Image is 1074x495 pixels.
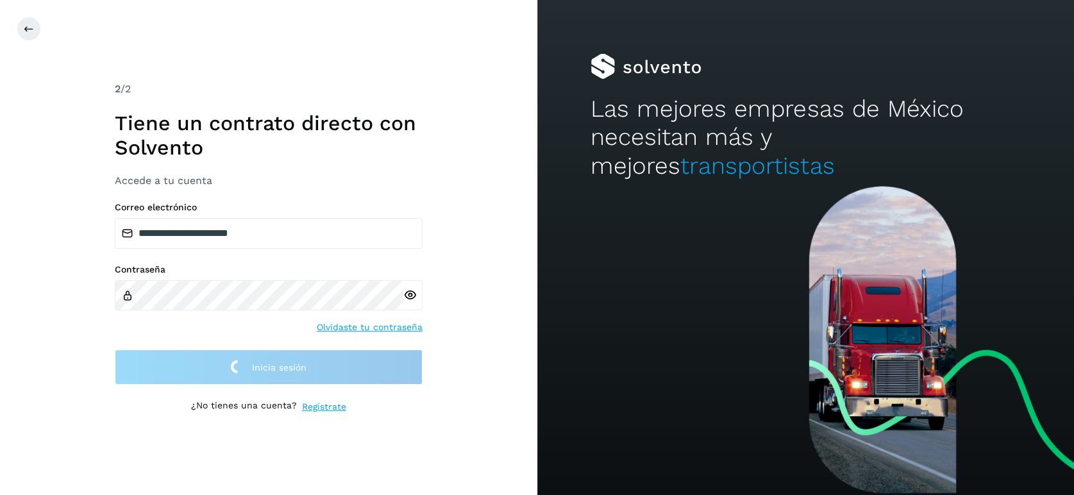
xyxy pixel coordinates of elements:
span: transportistas [680,152,834,180]
div: /2 [115,81,423,97]
h1: Tiene un contrato directo con Solvento [115,111,423,160]
a: Olvidaste tu contraseña [317,321,423,334]
span: 2 [115,83,121,95]
a: Regístrate [302,400,346,414]
p: ¿No tienes una cuenta? [191,400,297,414]
label: Correo electrónico [115,202,423,213]
h3: Accede a tu cuenta [115,174,423,187]
h2: Las mejores empresas de México necesitan más y mejores [591,95,1020,180]
span: Inicia sesión [252,363,306,372]
button: Inicia sesión [115,349,423,385]
label: Contraseña [115,264,423,275]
